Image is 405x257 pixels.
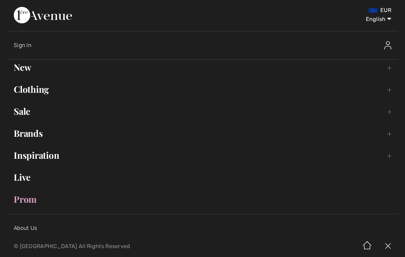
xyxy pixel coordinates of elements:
[7,104,398,119] a: Sale
[14,225,37,231] a: About Us
[14,42,31,48] span: Sign In
[14,244,238,249] p: © [GEOGRAPHIC_DATA] All Rights Reserved
[7,148,398,163] a: Inspiration
[384,41,391,49] img: Sign In
[7,126,398,141] a: Brands
[14,34,398,56] a: Sign InSign In
[357,236,378,257] img: Home
[14,7,72,23] img: 1ère Avenue
[7,192,398,207] a: Prom
[7,60,398,75] a: New
[378,236,398,257] img: X
[238,7,391,14] div: EUR
[7,82,398,97] a: Clothing
[7,170,398,185] a: Live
